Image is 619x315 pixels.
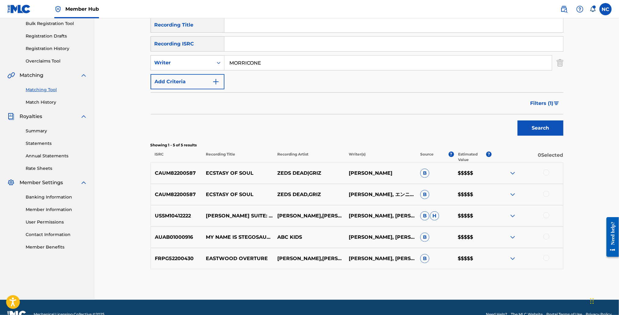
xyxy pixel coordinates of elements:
a: Statements [26,140,87,147]
p: ECSTASY OF SOUL [202,170,273,177]
img: expand [80,179,87,186]
img: MLC Logo [7,5,31,13]
img: filter [554,102,559,105]
span: Royalties [20,113,42,120]
span: B [420,211,429,220]
span: Member Settings [20,179,63,186]
p: [PERSON_NAME], [PERSON_NAME], [PERSON_NAME] [345,234,416,241]
p: [PERSON_NAME], [PERSON_NAME], [PERSON_NAME], [PERSON_NAME], [PERSON_NAME] [345,255,416,262]
img: expand [80,72,87,79]
img: Delete Criterion [557,55,563,70]
a: Member Information [26,206,87,213]
span: Filters ( 1 ) [530,100,554,107]
p: Recording Artist [273,152,345,163]
div: User Menu [599,3,612,15]
p: Showing 1 - 5 of 5 results [151,142,563,148]
iframe: Chat Widget [588,286,619,315]
div: Trascina [590,292,594,310]
span: ? [449,152,454,157]
p: 0 Selected [492,152,563,163]
p: [PERSON_NAME],[PERSON_NAME],ROMA SINFONIETTA [273,212,345,220]
p: $$$$$ [454,255,492,262]
p: ZEDS DEAD,GRIZ [273,191,345,198]
a: Banking Information [26,194,87,200]
p: $$$$$ [454,212,492,220]
a: Member Benefits [26,244,87,250]
p: [PERSON_NAME] [345,170,416,177]
p: ISRC [151,152,202,163]
img: Royalties [7,113,15,120]
a: Annual Statements [26,153,87,159]
img: search [560,5,568,13]
div: Writer [155,59,209,66]
span: Member Hub [65,5,99,13]
span: Matching [20,72,43,79]
img: Matching [7,72,15,79]
img: expand [80,113,87,120]
p: $$$$$ [454,170,492,177]
img: expand [509,234,516,241]
a: Public Search [558,3,570,15]
a: Matching Tool [26,87,87,93]
img: Top Rightsholder [54,5,62,13]
a: Registration Drafts [26,33,87,39]
form: Search Form [151,17,563,139]
a: Contact Information [26,231,87,238]
p: $$$$$ [454,234,492,241]
p: $$$$$ [454,191,492,198]
a: Rate Sheets [26,165,87,172]
div: Notifications [590,6,596,12]
div: Help [574,3,586,15]
span: B [420,169,429,178]
img: 9d2ae6d4665cec9f34b9.svg [212,78,220,85]
p: ZEDS DEAD|GRIZ [273,170,345,177]
p: EASTWOOD OVERTURE [202,255,273,262]
p: ECSTASY OF SOUL [202,191,273,198]
span: B [420,254,429,263]
p: [PERSON_NAME], エンニオモリコーネ, [PERSON_NAME] [345,191,416,198]
a: User Permissions [26,219,87,225]
img: expand [509,191,516,198]
button: Search [518,120,563,136]
div: Widget chat [588,286,619,315]
p: Estimated Value [458,152,486,163]
span: B [420,190,429,199]
span: H [430,211,439,220]
p: AUAB01000916 [151,234,202,241]
img: help [576,5,584,13]
a: Summary [26,128,87,134]
p: USSM10412222 [151,212,202,220]
a: Registration History [26,45,87,52]
button: Add Criteria [151,74,224,89]
p: [PERSON_NAME] SUITE: MAIN THEME FROM "A PURE FORMALITY" - REMEMBERING (RICORDARE) [202,212,273,220]
img: Member Settings [7,179,15,186]
a: Bulk Registration Tool [26,20,87,27]
button: Filters (1) [527,96,563,111]
p: CAUM82200587 [151,191,202,198]
img: expand [509,170,516,177]
p: [PERSON_NAME],[PERSON_NAME] [273,255,345,262]
p: Recording Title [202,152,273,163]
p: [PERSON_NAME], [PERSON_NAME], [PERSON_NAME], [PERSON_NAME] [345,212,416,220]
p: Source [420,152,434,163]
a: Overclaims Tool [26,58,87,64]
p: MY NAME IS STEGOSAURUS [202,234,273,241]
p: ABC KIDS [273,234,345,241]
span: B [420,233,429,242]
img: expand [509,212,516,220]
img: expand [509,255,516,262]
iframe: Resource Center [602,213,619,262]
span: ? [486,152,492,157]
a: Match History [26,99,87,106]
p: Writer(s) [345,152,416,163]
p: FRPG52200430 [151,255,202,262]
p: CAUM82200587 [151,170,202,177]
